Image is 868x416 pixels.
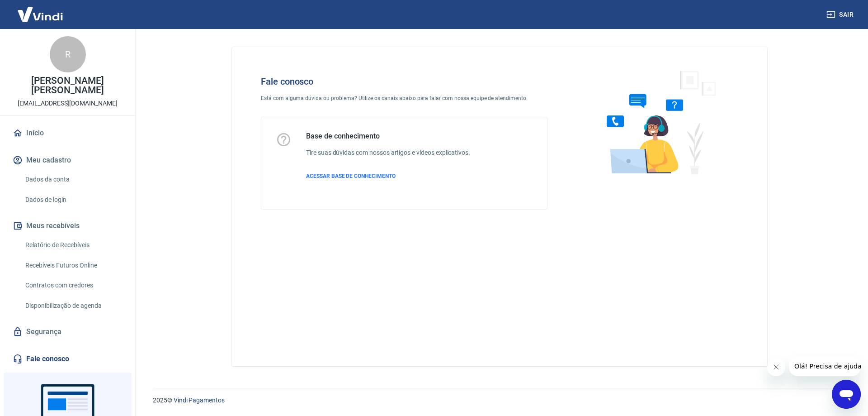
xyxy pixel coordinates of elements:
span: Olá! Precisa de ajuda? [5,6,76,14]
a: Contratos com credores [22,276,124,295]
a: Dados de login [22,191,124,209]
a: Relatório de Recebíveis [22,236,124,254]
a: Disponibilização de agenda [22,296,124,315]
span: ACESSAR BASE DE CONHECIMENTO [306,173,396,179]
div: R [50,36,86,72]
iframe: Mensagem da empresa [789,356,861,376]
a: Vindi Pagamentos [174,397,225,404]
button: Meu cadastro [11,150,124,170]
p: 2025 © [153,396,846,405]
iframe: Botão para abrir a janela de mensagens [832,380,861,409]
h5: Base de conhecimento [306,132,470,141]
iframe: Fechar mensagem [767,358,785,376]
p: Está com alguma dúvida ou problema? Utilize os canais abaixo para falar com nossa equipe de atend... [261,94,547,102]
button: Sair [825,6,857,23]
p: [EMAIL_ADDRESS][DOMAIN_NAME] [18,99,118,108]
a: ACESSAR BASE DE CONHECIMENTO [306,172,470,180]
img: Vindi [11,0,70,28]
p: [PERSON_NAME] [PERSON_NAME] [7,76,128,95]
a: Início [11,123,124,143]
h4: Fale conosco [261,76,547,87]
img: Fale conosco [589,62,726,182]
a: Dados da conta [22,170,124,189]
a: Fale conosco [11,349,124,369]
a: Recebíveis Futuros Online [22,256,124,275]
button: Meus recebíveis [11,216,124,236]
h6: Tire suas dúvidas com nossos artigos e vídeos explicativos. [306,148,470,158]
a: Segurança [11,322,124,342]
